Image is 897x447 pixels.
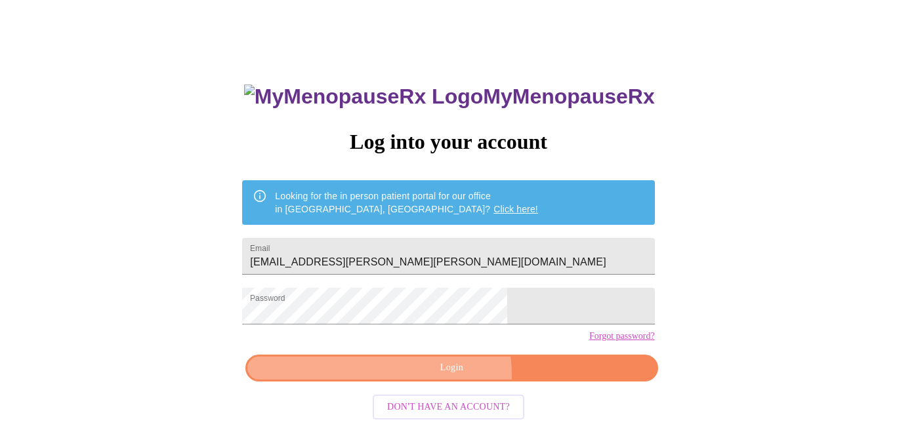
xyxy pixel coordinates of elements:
h3: MyMenopauseRx [244,85,655,109]
button: Don't have an account? [373,395,524,420]
a: Click here! [493,204,538,214]
h3: Log into your account [242,130,654,154]
span: Login [261,360,642,376]
span: Don't have an account? [387,399,510,416]
img: MyMenopauseRx Logo [244,85,483,109]
a: Don't have an account? [369,400,528,412]
button: Login [245,355,657,381]
a: Forgot password? [589,331,655,341]
div: Looking for the in person patient portal for our office in [GEOGRAPHIC_DATA], [GEOGRAPHIC_DATA]? [275,184,538,221]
